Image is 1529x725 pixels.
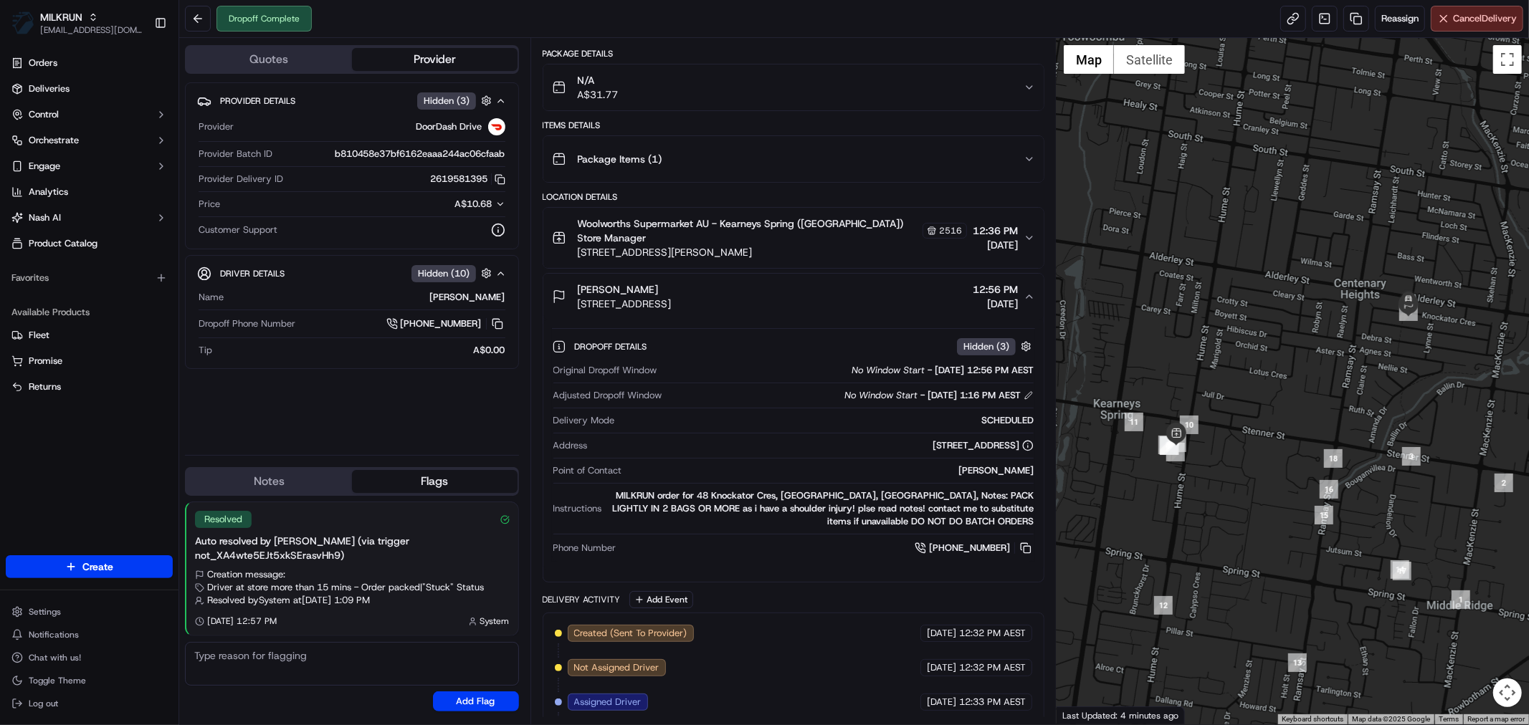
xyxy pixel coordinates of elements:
[6,181,173,203] a: Analytics
[1393,562,1411,580] div: 17
[1064,45,1114,74] button: Show street map
[220,95,295,107] span: Provider Details
[186,470,352,493] button: Notes
[488,118,505,135] img: doordash_logo_v2.png
[553,542,616,554] span: Phone Number
[574,661,659,674] span: Not Assigned Driver
[1453,12,1517,25] span: Cancel Delivery
[1493,45,1522,74] button: Toggle fullscreen view
[29,380,61,393] span: Returns
[935,364,1034,377] span: [DATE] 12:56 PM AEST
[1288,653,1307,672] div: 13
[629,591,693,608] button: Add Event
[40,10,82,24] button: MILKRUN
[578,216,920,245] span: Woolworths Supermarket AU - Kearneys Spring ([GEOGRAPHIC_DATA]) Store Manager
[927,696,956,709] span: [DATE]
[6,693,173,714] button: Log out
[6,206,173,229] button: Nash AI
[29,134,79,147] span: Orchestrate
[6,350,173,373] button: Promise
[543,594,621,605] div: Delivery Activity
[197,89,507,112] button: Provider DetailsHidden (3)
[927,627,956,640] span: [DATE]
[220,268,285,279] span: Driver Details
[197,261,507,285] button: Driver DetailsHidden (10)
[424,95,470,107] span: Hidden ( 3 )
[1352,715,1430,723] span: Map data ©2025 Google
[628,464,1034,477] div: [PERSON_NAME]
[29,237,97,250] span: Product Catalog
[11,380,167,393] a: Returns
[553,502,602,515] span: Instructions
[6,625,173,645] button: Notifications
[6,232,173,255] a: Product Catalog
[1315,506,1333,524] div: 15
[199,148,272,160] span: Provider Batch ID
[352,470,518,493] button: Flags
[959,661,1026,674] span: 12:32 PM AEST
[973,224,1018,238] span: 12:36 PM
[574,696,642,709] span: Assigned Driver
[963,340,1009,353] span: Hidden ( 3 )
[29,698,58,709] span: Log out
[433,691,519,711] button: Add Flag
[920,389,925,402] span: -
[1282,714,1343,724] button: Keyboard shortcuts
[455,198,492,210] span: A$10.68
[29,355,62,368] span: Promise
[1439,715,1459,723] a: Terms (opens in new tab)
[29,108,59,121] span: Control
[431,173,505,186] button: 2619581395
[543,208,1044,268] button: Woolworths Supermarket AU - Kearneys Spring ([GEOGRAPHIC_DATA]) Store Manager2516[STREET_ADDRESS]...
[6,267,173,289] div: Favorites
[386,316,505,332] a: [PHONE_NUMBER]
[82,560,113,574] span: Create
[29,57,57,69] span: Orders
[1495,474,1513,492] div: 2
[553,414,615,427] span: Delivery Mode
[199,317,295,330] span: Dropoff Phone Number
[335,148,505,160] span: b810458e37bf6162eaaa244ac06cfaab
[6,648,173,668] button: Chat with us!
[553,464,622,477] span: Point of Contact
[352,48,518,71] button: Provider
[418,267,470,280] span: Hidden ( 10 )
[1467,715,1525,723] a: Report a map error
[928,364,932,377] span: -
[6,602,173,622] button: Settings
[973,238,1018,252] span: [DATE]
[207,581,484,594] span: Driver at store more than 15 mins - Order packed | "Stuck" Status
[1154,596,1173,615] div: 12
[578,282,659,297] span: [PERSON_NAME]
[1180,416,1199,434] div: 10
[207,568,285,581] span: Creation message:
[40,24,143,36] span: [EMAIL_ADDRESS][DOMAIN_NAME]
[411,264,495,282] button: Hidden (10)
[6,555,173,578] button: Create
[29,606,61,618] span: Settings
[553,439,588,452] span: Address
[543,191,1044,203] div: Location Details
[939,225,962,236] span: 2516
[973,297,1018,311] span: [DATE]
[1114,45,1185,74] button: Show satellite imagery
[293,594,370,607] span: at [DATE] 1:09 PM
[1060,706,1108,724] img: Google
[553,389,662,402] span: Adjusted Dropoff Window
[578,73,619,87] span: N/A
[578,297,672,311] span: [STREET_ADDRESS]
[575,341,650,352] span: Dropoff Details
[1320,480,1338,499] div: 16
[929,542,1010,554] span: [PHONE_NUMBER]
[1402,447,1421,466] div: 3
[1160,436,1178,455] div: 9
[207,615,277,627] span: [DATE] 12:57 PM
[578,245,967,259] span: [STREET_ADDRESS][PERSON_NAME]
[1452,590,1470,609] div: 1
[199,224,277,236] span: Customer Support
[553,364,657,377] span: Original Dropoff Window
[1057,706,1185,724] div: Last Updated: 4 minutes ago
[11,355,167,368] a: Promise
[6,103,173,126] button: Control
[1391,560,1409,579] div: 14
